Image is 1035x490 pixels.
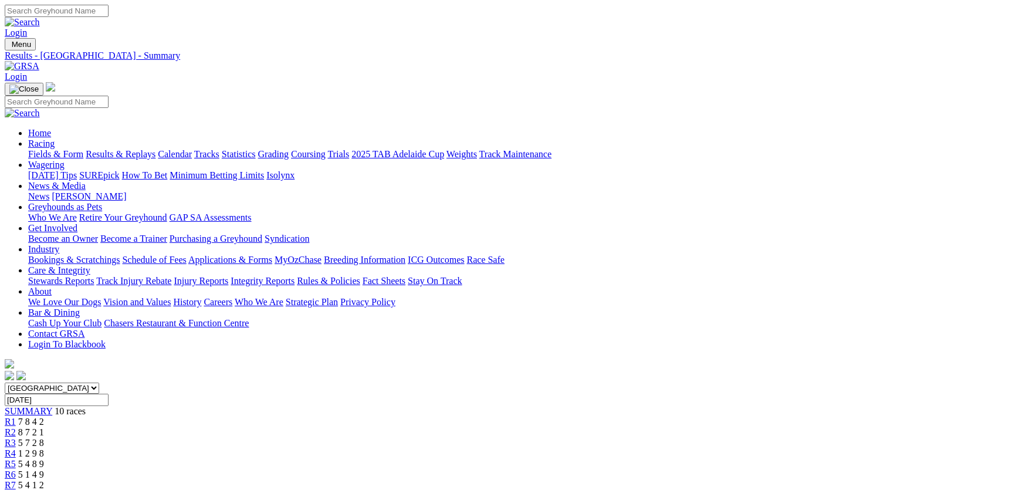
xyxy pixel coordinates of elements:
a: Who We Are [235,297,283,307]
span: 10 races [55,406,86,416]
a: Privacy Policy [340,297,395,307]
a: Login [5,28,27,38]
a: Become a Trainer [100,234,167,244]
a: Strategic Plan [286,297,338,307]
a: News & Media [28,181,86,191]
button: Toggle navigation [5,38,36,50]
a: R6 [5,469,16,479]
a: About [28,286,52,296]
a: Cash Up Your Club [28,318,102,328]
span: 5 4 8 9 [18,459,44,469]
a: R2 [5,427,16,437]
span: 7 8 4 2 [18,417,44,427]
span: Menu [12,40,31,49]
div: Care & Integrity [28,276,1030,286]
a: Care & Integrity [28,265,90,275]
a: Fields & Form [28,149,83,159]
a: How To Bet [122,170,168,180]
div: Wagering [28,170,1030,181]
a: Purchasing a Greyhound [170,234,262,244]
a: R3 [5,438,16,448]
a: We Love Our Dogs [28,297,101,307]
span: 8 7 2 1 [18,427,44,437]
a: SUREpick [79,170,119,180]
a: Grading [258,149,289,159]
span: 5 4 1 2 [18,480,44,490]
a: Chasers Restaurant & Function Centre [104,318,249,328]
a: Home [28,128,51,138]
a: ICG Outcomes [408,255,464,265]
a: Racing [28,138,55,148]
div: News & Media [28,191,1030,202]
a: SUMMARY [5,406,52,416]
a: Rules & Policies [297,276,360,286]
span: 5 7 2 8 [18,438,44,448]
img: Close [9,85,39,94]
input: Search [5,5,109,17]
span: 1 2 9 8 [18,448,44,458]
a: MyOzChase [275,255,322,265]
a: R5 [5,459,16,469]
a: Injury Reports [174,276,228,286]
a: Isolynx [266,170,295,180]
a: Retire Your Greyhound [79,212,167,222]
a: Greyhounds as Pets [28,202,102,212]
img: logo-grsa-white.png [46,82,55,92]
img: logo-grsa-white.png [5,359,14,369]
img: facebook.svg [5,371,14,380]
a: Track Injury Rebate [96,276,171,286]
a: Wagering [28,160,65,170]
a: Login [5,72,27,82]
a: Weights [447,149,477,159]
button: Toggle navigation [5,83,43,96]
a: R1 [5,417,16,427]
a: Race Safe [466,255,504,265]
a: History [173,297,201,307]
div: Get Involved [28,234,1030,244]
a: 2025 TAB Adelaide Cup [351,149,444,159]
a: Statistics [222,149,256,159]
a: Coursing [291,149,326,159]
a: GAP SA Assessments [170,212,252,222]
a: Careers [204,297,232,307]
a: Get Involved [28,223,77,233]
div: Racing [28,149,1030,160]
a: Results & Replays [86,149,155,159]
img: Search [5,108,40,119]
img: twitter.svg [16,371,26,380]
a: R7 [5,480,16,490]
div: Industry [28,255,1030,265]
a: R4 [5,448,16,458]
div: Bar & Dining [28,318,1030,329]
a: Results - [GEOGRAPHIC_DATA] - Summary [5,50,1030,61]
a: Track Maintenance [479,149,552,159]
a: Become an Owner [28,234,98,244]
a: Integrity Reports [231,276,295,286]
a: [DATE] Tips [28,170,77,180]
a: Vision and Values [103,297,171,307]
a: Industry [28,244,59,254]
a: Login To Blackbook [28,339,106,349]
a: Bar & Dining [28,307,80,317]
a: Stewards Reports [28,276,94,286]
a: Breeding Information [324,255,405,265]
a: Trials [327,149,349,159]
a: Schedule of Fees [122,255,186,265]
a: Syndication [265,234,309,244]
input: Search [5,96,109,108]
div: About [28,297,1030,307]
a: Contact GRSA [28,329,84,339]
a: Who We Are [28,212,77,222]
span: 5 1 4 9 [18,469,44,479]
a: [PERSON_NAME] [52,191,126,201]
img: Search [5,17,40,28]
